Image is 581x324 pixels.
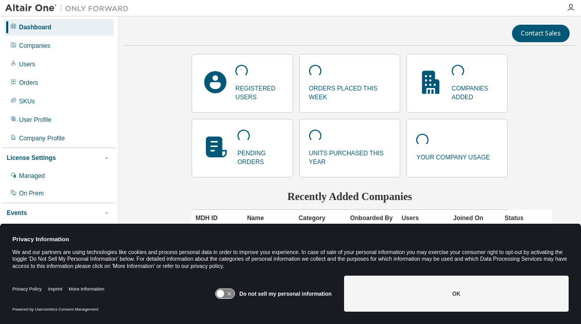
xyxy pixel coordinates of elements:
[512,25,570,42] button: Contact Sales
[19,79,38,87] div: Orders
[192,190,508,203] h2: Recently Added Companies
[452,81,499,102] p: companies added
[309,146,391,167] p: units purchased this year
[402,210,445,226] div: Users
[350,210,394,226] div: Onboarded By
[7,209,27,217] div: Events
[505,210,548,226] div: Status
[19,116,52,124] div: User Profile
[247,210,290,226] div: Name
[19,42,50,50] div: Companies
[5,3,134,13] img: Altair One
[19,189,44,197] div: On Prem
[7,154,56,162] div: License Settings
[235,81,283,102] p: registered users
[299,210,342,226] div: Category
[237,146,283,167] p: pending orders
[416,150,490,162] p: your company usage
[19,172,45,180] div: Managed
[19,23,52,31] div: Dashboard
[453,210,497,226] div: Joined On
[19,134,65,142] div: Company Profile
[196,210,239,226] div: MDH ID
[19,60,35,68] div: Users
[309,81,391,102] p: orders placed this week
[19,97,35,105] div: SKUs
